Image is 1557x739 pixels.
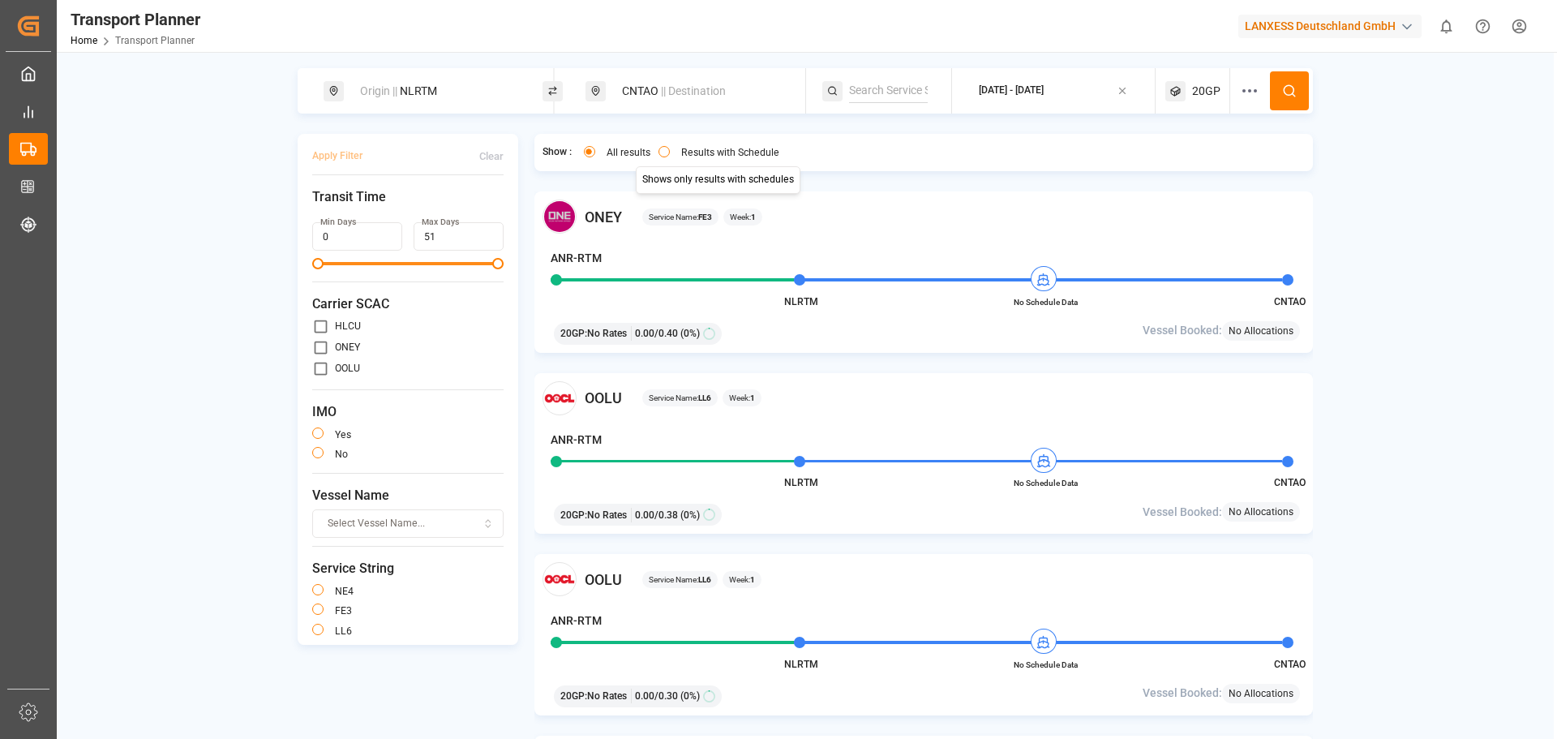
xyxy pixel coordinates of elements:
[71,35,97,46] a: Home
[312,559,504,578] span: Service String
[560,508,587,522] span: 20GP :
[680,326,700,341] span: (0%)
[585,569,622,591] span: OOLU
[698,393,711,402] b: LL6
[750,393,755,402] b: 1
[71,7,200,32] div: Transport Planner
[1001,296,1090,308] span: No Schedule Data
[492,258,504,269] span: Maximum
[350,76,525,106] div: NLRTM
[680,689,700,703] span: (0%)
[587,326,627,341] span: No Rates
[587,689,627,703] span: No Rates
[649,392,711,404] span: Service Name:
[422,217,459,228] label: Max Days
[1001,659,1090,671] span: No Schedule Data
[1465,8,1501,45] button: Help Center
[849,79,928,103] input: Search Service String
[636,166,800,194] div: Shows only results with schedules
[698,575,711,584] b: LL6
[1229,686,1293,701] span: No Allocations
[1229,324,1293,338] span: No Allocations
[585,387,622,409] span: OOLU
[1428,8,1465,45] button: show 0 new notifications
[360,84,397,97] span: Origin ||
[543,562,577,596] img: Carrier
[560,326,587,341] span: 20GP :
[335,430,351,440] label: yes
[587,508,627,522] span: No Rates
[1274,296,1306,307] span: CNTAO
[698,213,712,221] b: FE3
[551,250,602,267] h4: ANR-RTM
[979,84,1044,98] div: [DATE] - [DATE]
[681,148,779,157] label: Results with Schedule
[479,149,504,164] div: Clear
[730,211,756,223] span: Week:
[607,148,650,157] label: All results
[560,689,587,703] span: 20GP :
[612,76,787,106] div: CNTAO
[635,689,678,703] span: 0.00 / 0.30
[1274,659,1306,670] span: CNTAO
[635,326,678,341] span: 0.00 / 0.40
[479,142,504,170] button: Clear
[312,402,504,422] span: IMO
[585,206,622,228] span: ONEY
[1238,15,1422,38] div: LANXESS Deutschland GmbH
[335,606,352,616] label: FE3
[312,294,504,314] span: Carrier SCAC
[1143,685,1222,702] span: Vessel Booked:
[784,659,818,670] span: NLRTM
[312,486,504,505] span: Vessel Name
[784,296,818,307] span: NLRTM
[649,574,711,586] span: Service Name:
[635,508,678,522] span: 0.00 / 0.38
[543,381,577,415] img: Carrier
[1238,11,1428,41] button: LANXESS Deutschland GmbH
[750,575,755,584] b: 1
[328,517,425,531] span: Select Vessel Name...
[751,213,756,221] b: 1
[649,211,712,223] span: Service Name:
[729,392,755,404] span: Week:
[551,432,602,449] h4: ANR-RTM
[543,145,572,160] span: Show :
[320,217,356,228] label: Min Days
[335,586,354,596] label: NE4
[1192,83,1220,100] span: 20GP
[1143,322,1222,339] span: Vessel Booked:
[1229,505,1293,519] span: No Allocations
[335,626,352,636] label: LL6
[784,477,818,488] span: NLRTM
[335,321,361,331] label: HLCU
[335,449,348,459] label: no
[680,508,700,522] span: (0%)
[335,363,360,373] label: OOLU
[661,84,726,97] span: || Destination
[335,342,360,352] label: ONEY
[551,612,602,629] h4: ANR-RTM
[962,75,1146,107] button: [DATE] - [DATE]
[312,258,324,269] span: Minimum
[1143,504,1222,521] span: Vessel Booked:
[312,187,504,207] span: Transit Time
[1274,477,1306,488] span: CNTAO
[729,574,755,586] span: Week:
[543,200,577,234] img: Carrier
[1001,477,1090,489] span: No Schedule Data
